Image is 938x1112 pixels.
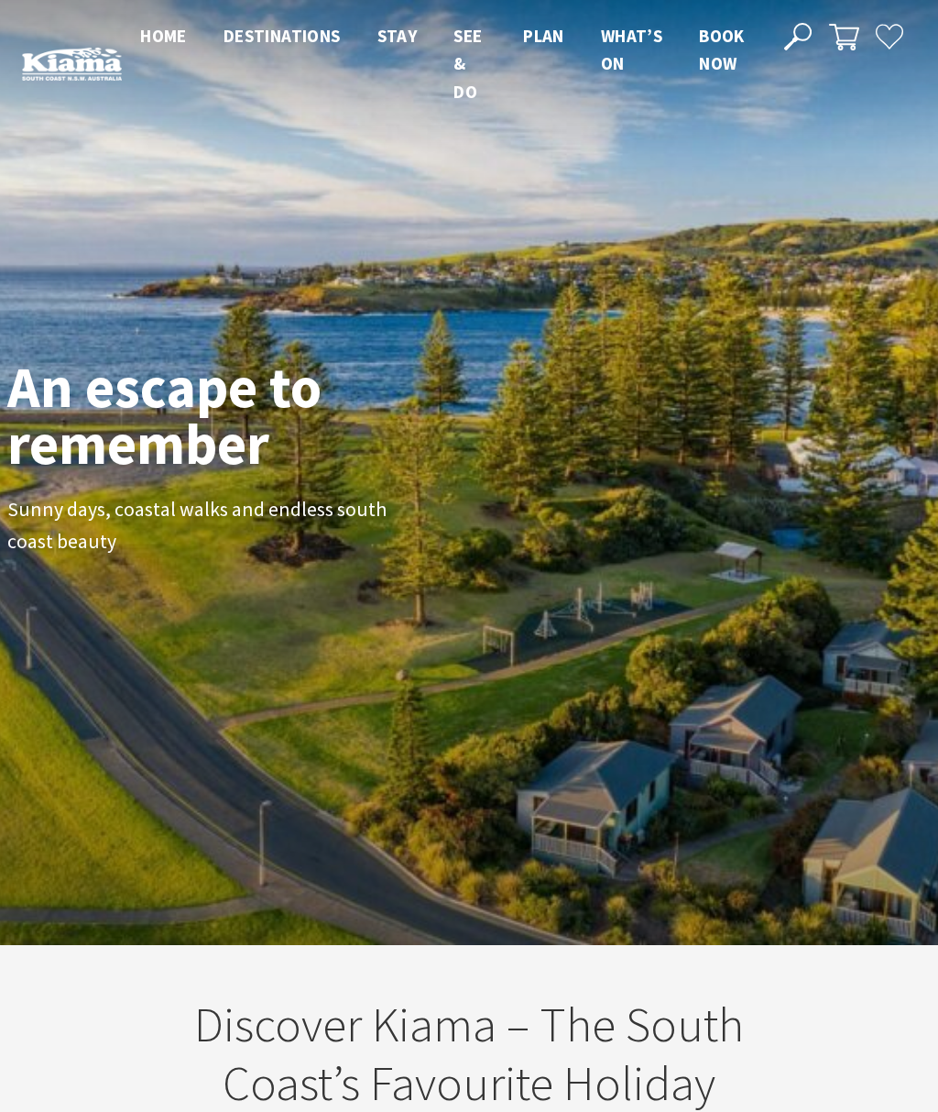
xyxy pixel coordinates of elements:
span: Stay [377,25,418,47]
span: Destinations [224,25,341,47]
span: Plan [523,25,564,47]
span: Home [140,25,187,47]
span: What’s On [601,25,662,74]
span: Book now [699,25,745,74]
img: Kiama Logo [22,47,122,82]
span: See & Do [453,25,482,103]
p: Sunny days, coastal walks and endless south coast beauty [7,494,420,558]
h1: An escape to remember [7,358,511,472]
nav: Main Menu [122,22,763,105]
